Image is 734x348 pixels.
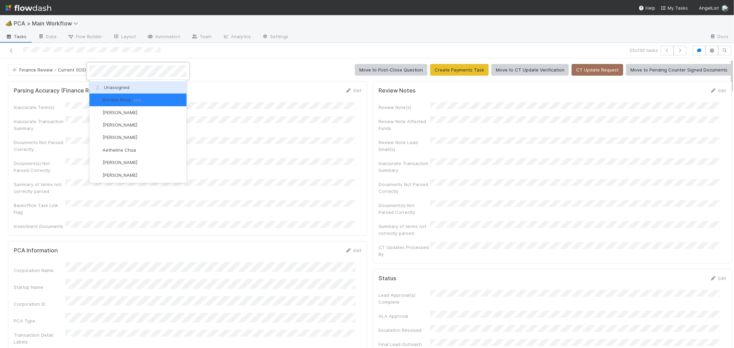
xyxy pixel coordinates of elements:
[94,97,100,104] img: avatar_0d9988fd-9a15-4cc7-ad96-88feab9e0fa9.png
[134,97,141,102] span: you
[103,122,137,128] span: [PERSON_NAME]
[94,109,100,116] img: avatar_55a2f090-1307-4765-93b4-f04da16234ba.png
[94,172,100,178] img: avatar_df83acd9-d480-4d6e-a150-67f005a3ea0d.png
[94,146,100,153] img: avatar_103f69d0-f655-4f4f-bc28-f3abe7034599.png
[94,159,100,166] img: avatar_adb74e0e-9f86-401c-adfc-275927e58b0b.png
[103,160,137,165] span: [PERSON_NAME]
[103,147,136,153] span: Aetheline Chua
[103,97,141,102] span: Ronalie Nova
[94,85,129,90] span: Unassigned
[94,121,100,128] img: avatar_1d14498f-6309-4f08-8780-588779e5ce37.png
[103,172,137,178] span: [PERSON_NAME]
[103,110,137,115] span: [PERSON_NAME]
[94,134,100,141] img: avatar_55c8bf04-bdf8-4706-8388-4c62d4787457.png
[103,134,137,140] span: [PERSON_NAME]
